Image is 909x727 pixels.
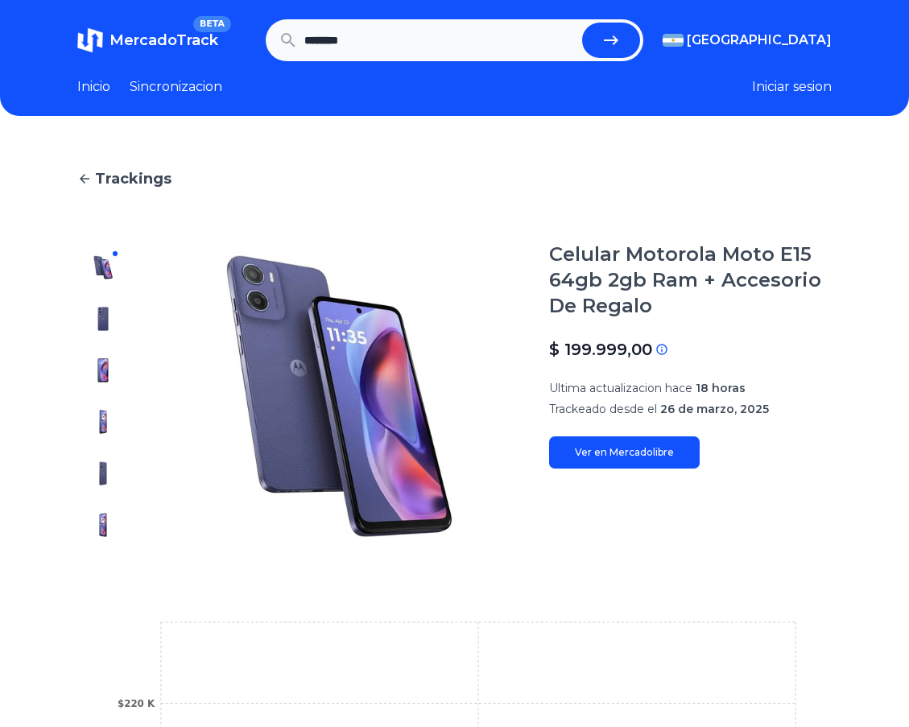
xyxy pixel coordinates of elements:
[118,698,155,709] tspan: $220 K
[549,402,657,416] span: Trackeado desde el
[161,242,517,551] img: Celular Motorola Moto E15 64gb 2gb Ram + Accesorio De Regalo
[130,77,222,97] a: Sincronizacion
[549,436,700,469] a: Ver en Mercadolibre
[549,381,692,395] span: Ultima actualizacion hace
[90,306,116,332] img: Celular Motorola Moto E15 64gb 2gb Ram + Accesorio De Regalo
[77,27,218,53] a: MercadoTrackBETA
[90,254,116,280] img: Celular Motorola Moto E15 64gb 2gb Ram + Accesorio De Regalo
[752,77,832,97] button: Iniciar sesion
[95,167,171,190] span: Trackings
[90,357,116,383] img: Celular Motorola Moto E15 64gb 2gb Ram + Accesorio De Regalo
[77,167,832,190] a: Trackings
[77,77,110,97] a: Inicio
[663,31,832,50] button: [GEOGRAPHIC_DATA]
[549,242,832,319] h1: Celular Motorola Moto E15 64gb 2gb Ram + Accesorio De Regalo
[549,338,652,361] p: $ 199.999,00
[77,27,103,53] img: MercadoTrack
[109,31,218,49] span: MercadoTrack
[90,461,116,486] img: Celular Motorola Moto E15 64gb 2gb Ram + Accesorio De Regalo
[90,409,116,435] img: Celular Motorola Moto E15 64gb 2gb Ram + Accesorio De Regalo
[696,381,746,395] span: 18 horas
[687,31,832,50] span: [GEOGRAPHIC_DATA]
[660,402,769,416] span: 26 de marzo, 2025
[90,512,116,538] img: Celular Motorola Moto E15 64gb 2gb Ram + Accesorio De Regalo
[663,34,684,47] img: Argentina
[193,16,231,32] span: BETA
